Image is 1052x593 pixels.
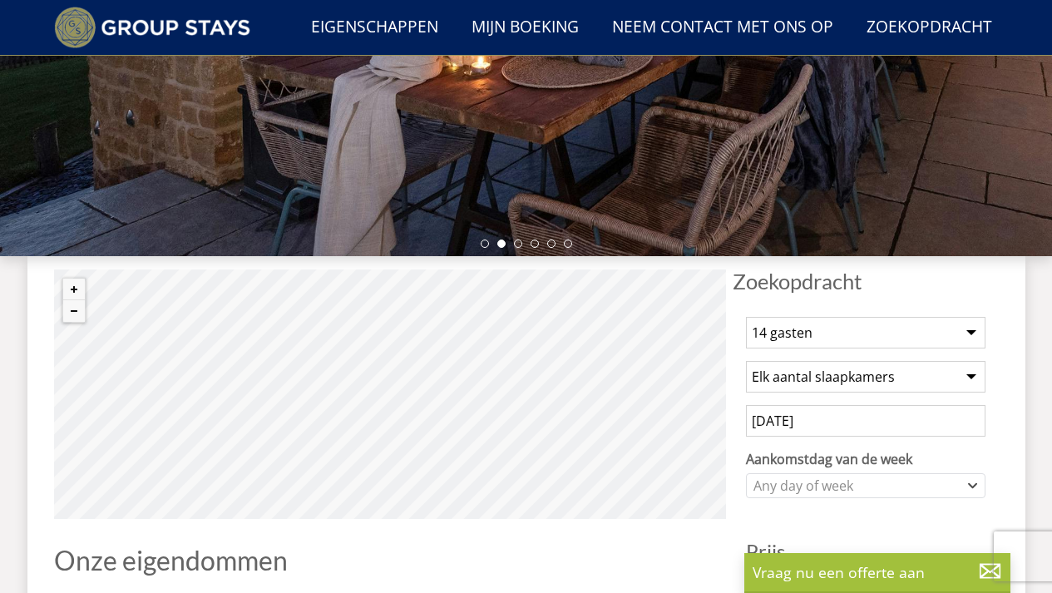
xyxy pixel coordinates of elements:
button: Inzoomen [63,279,85,300]
font: Aankomstdag van de week [746,450,912,468]
font: Vraag nu een offerte aan [753,562,925,582]
font: Mijn boeking [472,15,579,37]
canvas: Kaart [54,269,726,519]
font: Onze eigendommen [54,544,288,576]
font: Prijs [746,539,785,563]
div: Keuzelijst [746,473,985,498]
font: Eigenschappen [311,15,438,37]
a: Neem contact met ons op [605,9,840,47]
a: Mijn boeking [465,9,585,47]
button: Uitzoomen [63,300,85,322]
a: Zoekopdracht [860,9,999,47]
font: Zoekopdracht [867,15,992,37]
img: Groepsverblijven [54,7,251,48]
a: Eigenschappen [304,9,445,47]
font: Zoekopdracht [733,269,862,294]
font: Neem contact met ons op [612,15,833,37]
input: Aankomstdatum [746,405,985,437]
div: Any day of week [749,477,965,495]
